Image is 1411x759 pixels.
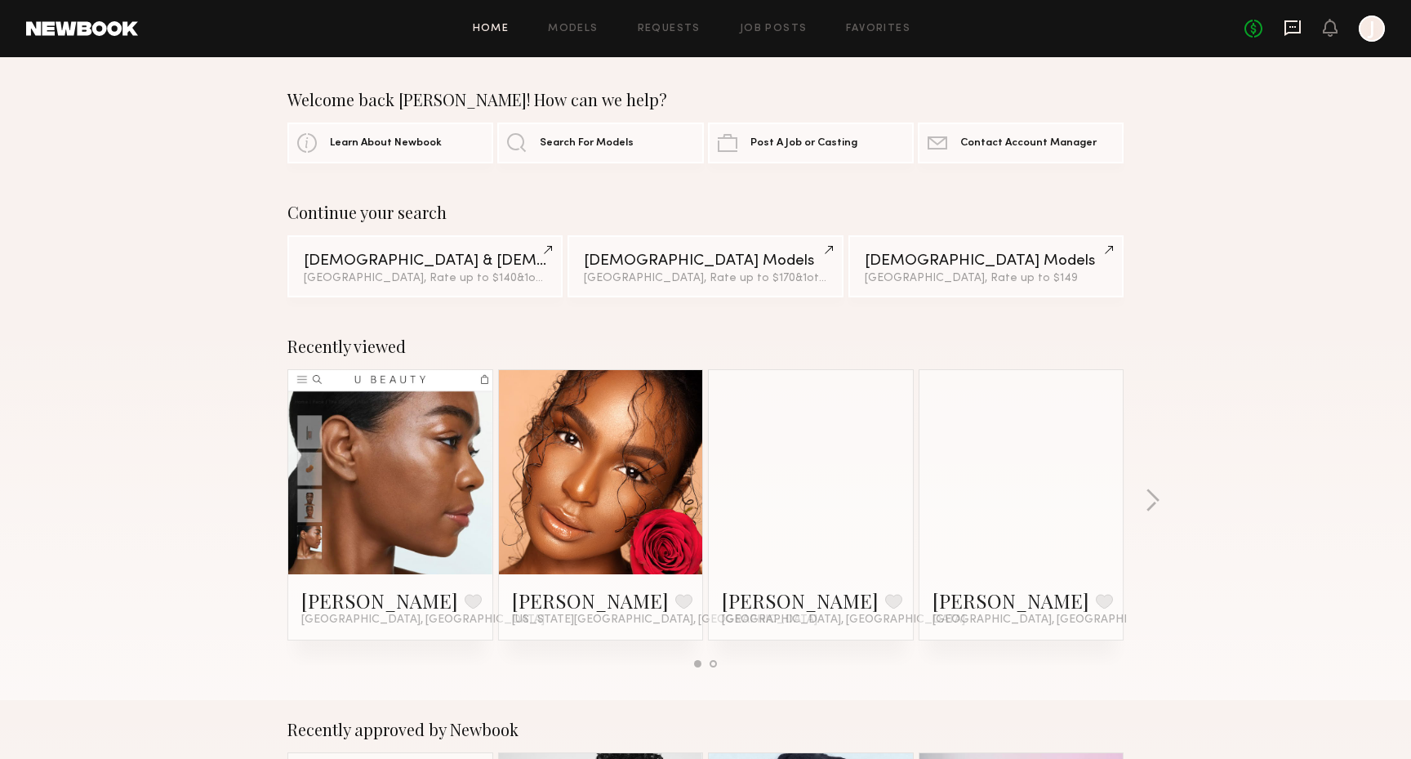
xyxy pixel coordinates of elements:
[304,273,546,284] div: [GEOGRAPHIC_DATA], Rate up to $140
[301,614,545,627] span: [GEOGRAPHIC_DATA], [GEOGRAPHIC_DATA]
[933,587,1089,614] a: [PERSON_NAME]
[638,24,701,34] a: Requests
[584,253,826,269] div: [DEMOGRAPHIC_DATA] Models
[750,138,857,149] span: Post A Job or Casting
[473,24,510,34] a: Home
[512,587,669,614] a: [PERSON_NAME]
[517,273,587,284] span: & 1 other filter
[330,138,442,149] span: Learn About Newbook
[512,614,817,627] span: [US_STATE][GEOGRAPHIC_DATA], [GEOGRAPHIC_DATA]
[301,587,458,614] a: [PERSON_NAME]
[568,235,843,297] a: [DEMOGRAPHIC_DATA] Models[GEOGRAPHIC_DATA], Rate up to $170&1other filter
[933,614,1176,627] span: [GEOGRAPHIC_DATA], [GEOGRAPHIC_DATA]
[960,138,1097,149] span: Contact Account Manager
[708,123,914,163] a: Post A Job or Casting
[287,123,493,163] a: Learn About Newbook
[287,337,1124,356] div: Recently viewed
[848,235,1124,297] a: [DEMOGRAPHIC_DATA] Models[GEOGRAPHIC_DATA], Rate up to $149
[304,253,546,269] div: [DEMOGRAPHIC_DATA] & [DEMOGRAPHIC_DATA] Models
[865,253,1107,269] div: [DEMOGRAPHIC_DATA] Models
[287,90,1124,109] div: Welcome back [PERSON_NAME]! How can we help?
[722,614,965,627] span: [GEOGRAPHIC_DATA], [GEOGRAPHIC_DATA]
[722,587,879,614] a: [PERSON_NAME]
[287,720,1124,739] div: Recently approved by Newbook
[497,123,703,163] a: Search For Models
[287,203,1124,222] div: Continue your search
[795,273,866,284] span: & 1 other filter
[540,138,634,149] span: Search For Models
[918,123,1124,163] a: Contact Account Manager
[1359,16,1385,42] a: J
[584,273,826,284] div: [GEOGRAPHIC_DATA], Rate up to $170
[548,24,598,34] a: Models
[846,24,910,34] a: Favorites
[865,273,1107,284] div: [GEOGRAPHIC_DATA], Rate up to $149
[740,24,808,34] a: Job Posts
[287,235,563,297] a: [DEMOGRAPHIC_DATA] & [DEMOGRAPHIC_DATA] Models[GEOGRAPHIC_DATA], Rate up to $140&1other filter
